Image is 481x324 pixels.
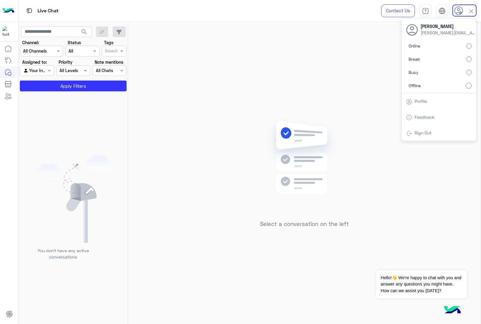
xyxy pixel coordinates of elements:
label: Note mentions [95,59,123,65]
img: 713415422032625 [2,26,13,37]
label: Assigned to: [22,59,47,65]
img: hulul-logo.png [442,300,463,321]
img: tab [422,8,429,14]
p: You don’t have any active conversations [33,247,93,260]
a: Sign Out [415,130,431,135]
span: [PERSON_NAME] [421,23,475,29]
label: Status [68,39,81,46]
img: no messages [261,116,348,216]
input: Busy [466,70,472,75]
span: Hello!👋 We're happy to chat with you and answer any questions you might have. How can we assist y... [376,270,467,298]
span: Break [409,56,420,62]
img: close [468,8,475,15]
img: empty users [35,155,111,243]
label: Channel: [22,39,39,46]
a: Contact Us [381,5,415,17]
label: Tags [104,39,113,46]
img: tab [439,8,446,14]
img: Logo [2,5,14,17]
button: search [77,26,92,39]
p: Live Chat [38,7,59,15]
a: Feedback [415,115,434,120]
span: [PERSON_NAME][EMAIL_ADDRESS][DOMAIN_NAME] [421,29,475,36]
label: Priority [59,59,72,65]
img: tab [406,115,412,121]
span: Busy [409,69,418,75]
span: Online [409,43,420,49]
img: tab [406,130,412,136]
img: tab [406,99,412,105]
input: Offline [466,83,472,89]
input: Online [466,43,472,49]
button: Apply Filters [20,81,127,91]
input: Break [466,57,472,62]
div: Select [104,47,118,55]
span: Offline [409,82,421,89]
a: Profile [415,99,427,104]
a: tab [419,5,431,17]
h5: Select a conversation on the left [260,221,349,228]
img: tab [26,7,33,14]
span: search [81,28,88,35]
